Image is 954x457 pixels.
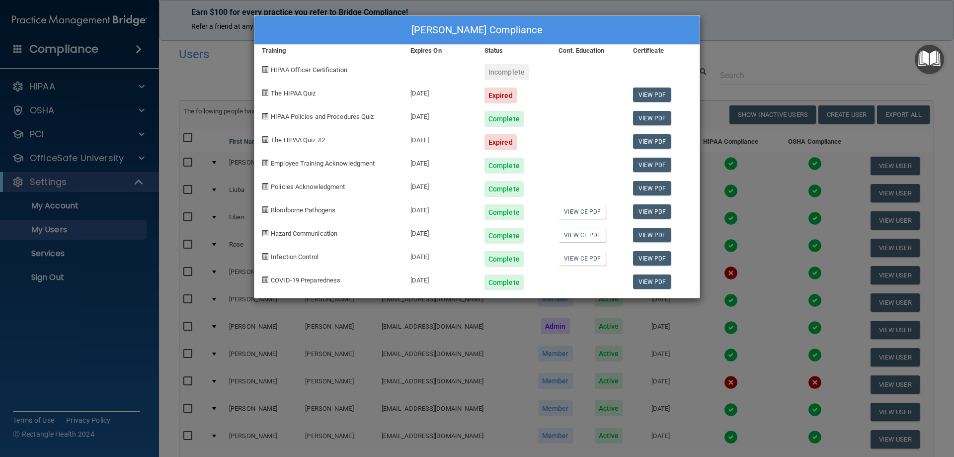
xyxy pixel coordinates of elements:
[633,181,671,195] a: View PDF
[915,45,944,74] button: Open Resource Center
[626,45,700,57] div: Certificate
[271,66,347,74] span: HIPAA Officer Certification
[558,228,606,242] a: View CE PDF
[403,127,477,150] div: [DATE]
[484,181,524,197] div: Complete
[633,204,671,219] a: View PDF
[633,251,671,266] a: View PDF
[484,134,517,150] div: Expired
[484,228,524,244] div: Complete
[271,206,335,214] span: Bloodborne Pathogens
[271,90,316,97] span: The HIPAA Quiz
[477,45,551,57] div: Status
[484,111,524,127] div: Complete
[254,16,700,45] div: [PERSON_NAME] Compliance
[484,64,529,80] div: Incomplete
[633,111,671,125] a: View PDF
[403,244,477,267] div: [DATE]
[551,45,625,57] div: Cont. Education
[271,230,337,237] span: Hazard Communication
[633,158,671,172] a: View PDF
[484,251,524,267] div: Complete
[403,267,477,290] div: [DATE]
[403,80,477,103] div: [DATE]
[633,274,671,289] a: View PDF
[271,136,325,144] span: The HIPAA Quiz #2
[484,274,524,290] div: Complete
[484,158,524,174] div: Complete
[403,220,477,244] div: [DATE]
[403,103,477,127] div: [DATE]
[254,45,403,57] div: Training
[403,150,477,174] div: [DATE]
[403,174,477,197] div: [DATE]
[403,45,477,57] div: Expires On
[558,204,606,219] a: View CE PDF
[271,160,375,167] span: Employee Training Acknowledgment
[558,251,606,266] a: View CE PDF
[271,253,318,261] span: Infection Control
[484,88,517,103] div: Expired
[271,276,340,284] span: COVID-19 Preparedness
[271,113,374,120] span: HIPAA Policies and Procedures Quiz
[633,228,671,242] a: View PDF
[484,204,524,220] div: Complete
[271,183,345,190] span: Policies Acknowledgment
[633,88,671,102] a: View PDF
[633,134,671,149] a: View PDF
[403,197,477,220] div: [DATE]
